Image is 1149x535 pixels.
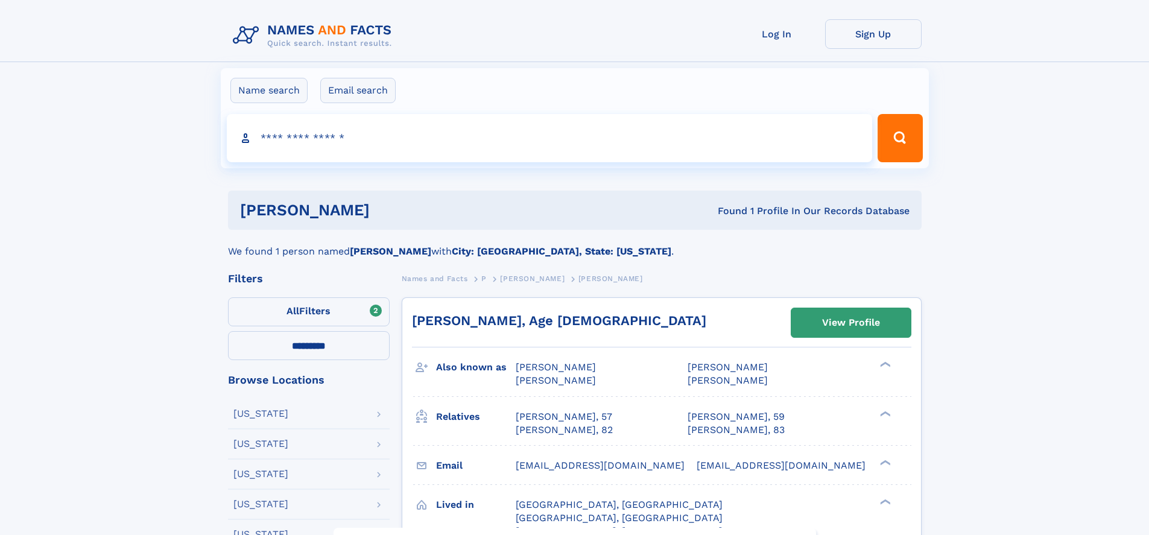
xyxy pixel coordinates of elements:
[729,19,825,49] a: Log In
[452,245,671,257] b: City: [GEOGRAPHIC_DATA], State: [US_STATE]
[350,245,431,257] b: [PERSON_NAME]
[877,410,891,417] div: ❯
[230,78,308,103] label: Name search
[228,297,390,326] label: Filters
[877,458,891,466] div: ❯
[516,512,723,524] span: [GEOGRAPHIC_DATA], [GEOGRAPHIC_DATA]
[878,114,922,162] button: Search Button
[688,375,768,386] span: [PERSON_NAME]
[481,271,487,286] a: P
[791,308,911,337] a: View Profile
[481,274,487,283] span: P
[688,410,785,423] a: [PERSON_NAME], 59
[228,19,402,52] img: Logo Names and Facts
[227,114,873,162] input: search input
[516,423,613,437] a: [PERSON_NAME], 82
[436,495,516,515] h3: Lived in
[697,460,866,471] span: [EMAIL_ADDRESS][DOMAIN_NAME]
[228,375,390,385] div: Browse Locations
[228,273,390,284] div: Filters
[877,361,891,369] div: ❯
[516,375,596,386] span: [PERSON_NAME]
[688,361,768,373] span: [PERSON_NAME]
[436,357,516,378] h3: Also known as
[500,271,565,286] a: [PERSON_NAME]
[500,274,565,283] span: [PERSON_NAME]
[516,361,596,373] span: [PERSON_NAME]
[578,274,643,283] span: [PERSON_NAME]
[516,410,612,423] a: [PERSON_NAME], 57
[436,455,516,476] h3: Email
[233,409,288,419] div: [US_STATE]
[286,305,299,317] span: All
[825,19,922,49] a: Sign Up
[516,499,723,510] span: [GEOGRAPHIC_DATA], [GEOGRAPHIC_DATA]
[436,407,516,427] h3: Relatives
[516,460,685,471] span: [EMAIL_ADDRESS][DOMAIN_NAME]
[402,271,468,286] a: Names and Facts
[233,439,288,449] div: [US_STATE]
[320,78,396,103] label: Email search
[688,423,785,437] a: [PERSON_NAME], 83
[543,204,910,218] div: Found 1 Profile In Our Records Database
[233,469,288,479] div: [US_STATE]
[822,309,880,337] div: View Profile
[412,313,706,328] a: [PERSON_NAME], Age [DEMOGRAPHIC_DATA]
[240,203,544,218] h1: [PERSON_NAME]
[228,230,922,259] div: We found 1 person named with .
[877,498,891,505] div: ❯
[233,499,288,509] div: [US_STATE]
